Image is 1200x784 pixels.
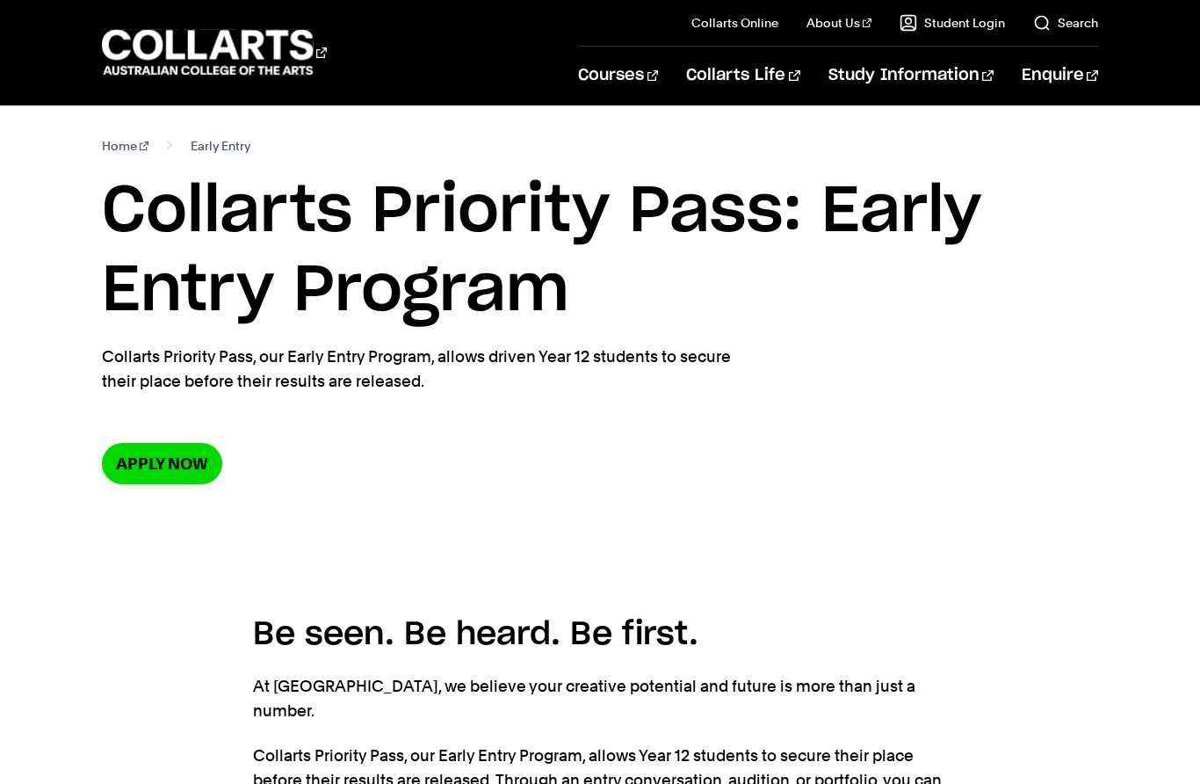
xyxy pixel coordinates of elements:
a: Collarts Life [686,47,799,105]
a: Search [1033,14,1098,32]
a: Collarts Online [691,14,778,32]
a: Study Information [828,47,994,105]
span: Be seen. Be heard. Be first. [253,619,698,650]
a: Enquire [1022,47,1098,105]
a: Student Login [900,14,1005,32]
h1: Collarts Priority Pass: Early Entry Program [102,172,1098,330]
span: Early Entry [191,134,250,158]
p: Collarts Priority Pass, our Early Entry Program, allows driven Year 12 students to secure their p... [102,345,743,394]
a: Apply now [102,443,222,484]
a: Courses [578,47,658,105]
span: At [GEOGRAPHIC_DATA], we believe your creative potential and future is more than just a number. [253,677,915,720]
div: Go to homepage [102,27,327,77]
a: Home [102,134,148,158]
a: About Us [806,14,871,32]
